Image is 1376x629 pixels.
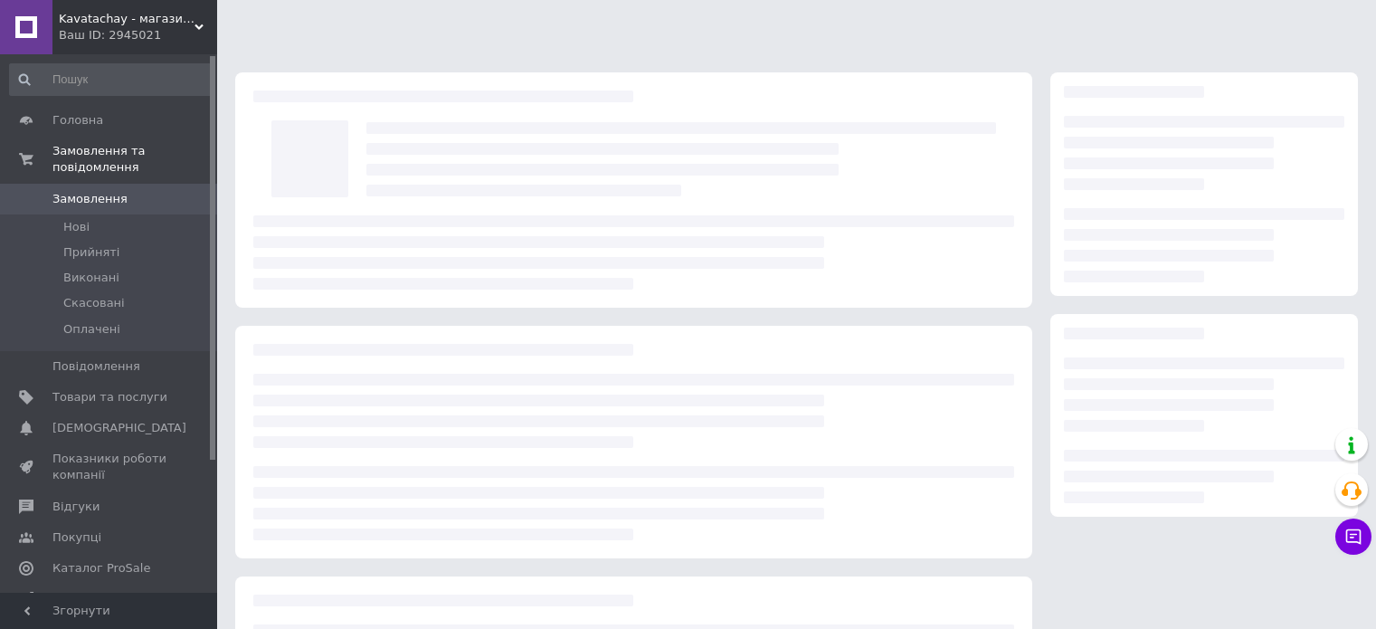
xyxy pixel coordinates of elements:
span: [DEMOGRAPHIC_DATA] [52,420,186,436]
span: Каталог ProSale [52,560,150,577]
button: Чат з покупцем [1335,519,1371,555]
span: Аналітика [52,591,115,607]
span: Kavatachay - магазин кави та чаю в Україні [59,11,195,27]
span: Відгуки [52,499,100,515]
div: Ваш ID: 2945021 [59,27,217,43]
span: Виконані [63,270,119,286]
span: Головна [52,112,103,129]
span: Нові [63,219,90,235]
span: Замовлення [52,191,128,207]
span: Замовлення та повідомлення [52,143,217,176]
span: Покупці [52,529,101,546]
span: Показники роботи компанії [52,451,167,483]
span: Товари та послуги [52,389,167,405]
input: Пошук [9,63,214,96]
span: Прийняті [63,244,119,261]
span: Оплачені [63,321,120,338]
span: Повідомлення [52,358,140,375]
span: Скасовані [63,295,125,311]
